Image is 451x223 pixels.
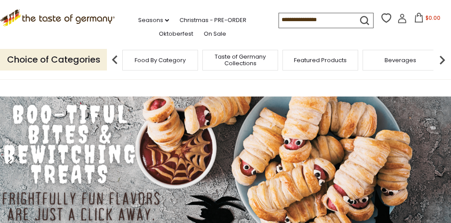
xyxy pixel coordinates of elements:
[294,57,347,63] a: Featured Products
[385,57,416,63] a: Beverages
[138,15,169,25] a: Seasons
[106,51,124,69] img: previous arrow
[409,13,446,26] button: $0.00
[425,14,440,22] span: $0.00
[433,51,451,69] img: next arrow
[204,29,226,39] a: On Sale
[180,15,246,25] a: Christmas - PRE-ORDER
[135,57,186,63] a: Food By Category
[205,53,275,67] a: Taste of Germany Collections
[159,29,193,39] a: Oktoberfest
